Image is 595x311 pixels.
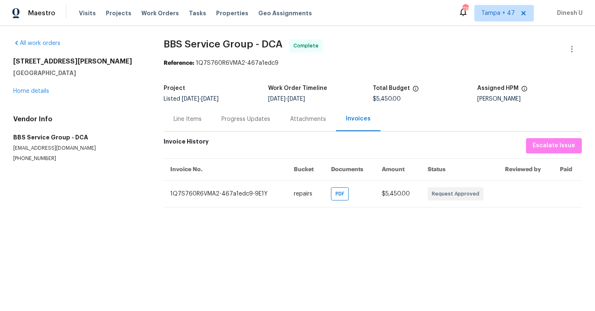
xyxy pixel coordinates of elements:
div: 735 [462,5,468,13]
span: Complete [293,42,322,50]
span: [DATE] [182,96,199,102]
div: Invoices [346,115,371,123]
h5: Assigned HPM [477,85,519,91]
h5: Work Order Timeline [268,85,327,91]
h5: Total Budget [373,85,410,91]
h2: [STREET_ADDRESS][PERSON_NAME] [13,57,144,66]
td: repairs [287,180,324,207]
button: Escalate Issue [526,138,582,153]
span: Tasks [189,10,206,16]
span: [DATE] [268,96,286,102]
span: Escalate Issue [533,141,575,151]
span: The hpm assigned to this work order. [521,85,528,96]
h5: BBS Service Group - DCA [13,133,144,141]
div: [PERSON_NAME] [477,96,582,102]
span: Projects [106,9,131,17]
span: Geo Assignments [258,9,312,17]
span: Properties [216,9,248,17]
b: Reference: [164,60,194,66]
h5: [GEOGRAPHIC_DATA] [13,69,144,77]
th: Invoice No. [164,158,287,180]
div: Attachments [290,115,326,123]
span: $5,450.00 [382,191,410,197]
div: Progress Updates [221,115,270,123]
th: Bucket [287,158,324,180]
th: Documents [324,158,375,180]
span: [DATE] [201,96,219,102]
span: Work Orders [141,9,179,17]
h5: Project [164,85,185,91]
span: Listed [164,96,219,102]
h4: Vendor Info [13,115,144,123]
p: [EMAIL_ADDRESS][DOMAIN_NAME] [13,145,144,152]
h6: Invoice History [164,138,209,149]
span: PDF [336,190,347,198]
th: Reviewed by [498,158,553,180]
span: Maestro [28,9,55,17]
span: BBS Service Group - DCA [164,39,283,49]
span: Tampa + 47 [481,9,515,17]
span: Request Approved [432,190,483,198]
span: [DATE] [288,96,305,102]
th: Status [421,158,498,180]
p: [PHONE_NUMBER] [13,155,144,162]
a: Home details [13,88,49,94]
th: Paid [553,158,582,180]
div: 1Q7S760R6VMA2-467a1edc9 [164,59,582,67]
span: Visits [79,9,96,17]
a: All work orders [13,40,60,46]
span: - [268,96,305,102]
div: Line Items [174,115,202,123]
div: PDF [331,187,349,200]
span: The total cost of line items that have been proposed by Opendoor. This sum includes line items th... [412,85,419,96]
span: Dinesh U [554,9,583,17]
th: Amount [375,158,421,180]
span: - [182,96,219,102]
span: $5,450.00 [373,96,401,102]
td: 1Q7S760R6VMA2-467a1edc9-9E1Y [164,180,287,207]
